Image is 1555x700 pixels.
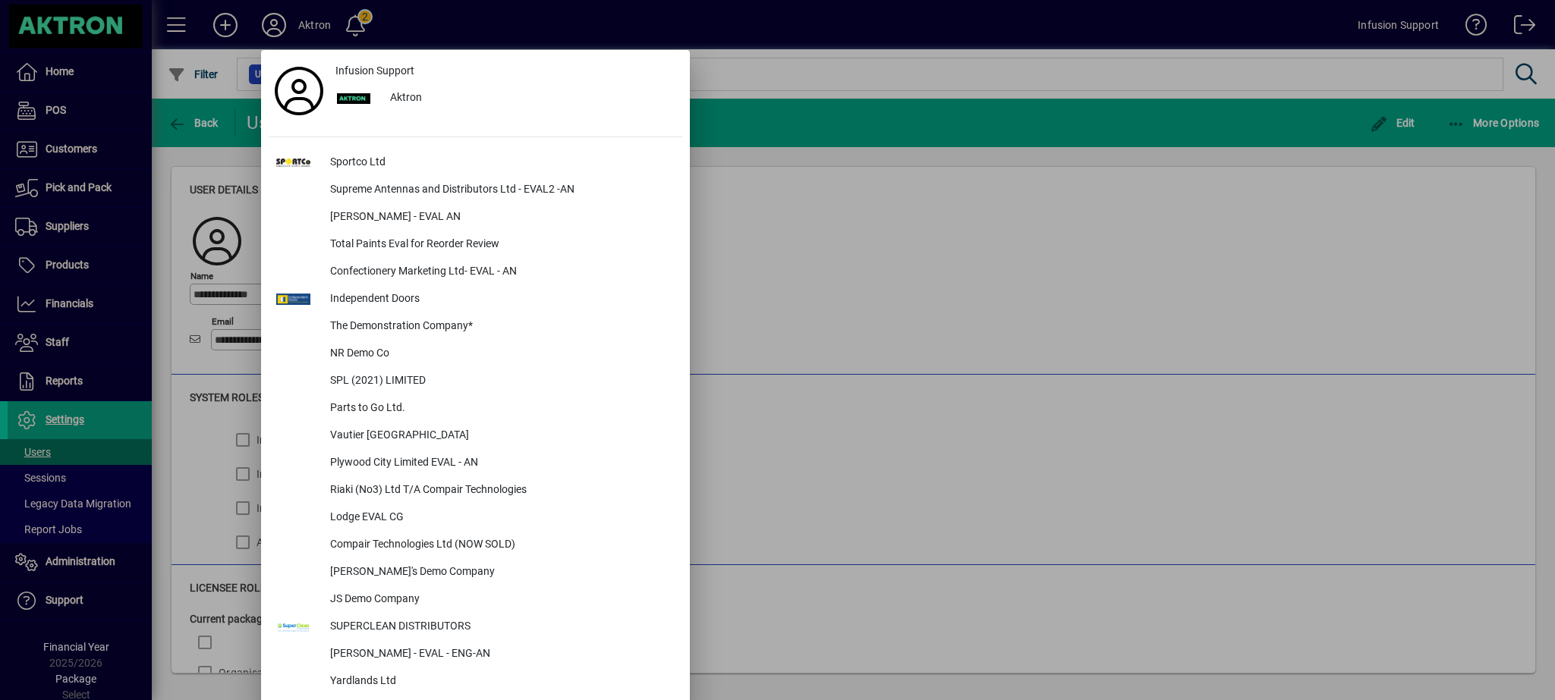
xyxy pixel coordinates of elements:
[318,395,682,422] div: Parts to Go Ltd.
[318,477,682,504] div: Riaki (No3) Ltd T/A Compair Technologies
[318,231,682,259] div: Total Paints Eval for Reorder Review
[269,450,682,477] button: Plywood City Limited EVAL - AN
[318,422,682,450] div: Vautier [GEOGRAPHIC_DATA]
[269,259,682,286] button: Confectionery Marketing Ltd- EVAL - AN
[269,231,682,259] button: Total Paints Eval for Reorder Review
[329,85,682,112] button: Aktron
[269,177,682,204] button: Supreme Antennas and Distributors Ltd - EVAL2 -AN
[269,532,682,559] button: Compair Technologies Ltd (NOW SOLD)
[318,368,682,395] div: SPL (2021) LIMITED
[318,668,682,695] div: Yardlands Ltd
[318,532,682,559] div: Compair Technologies Ltd (NOW SOLD)
[318,586,682,614] div: JS Demo Company
[269,286,682,313] button: Independent Doors
[269,395,682,422] button: Parts to Go Ltd.
[318,313,682,341] div: The Demonstration Company*
[269,559,682,586] button: [PERSON_NAME]'s Demo Company
[318,559,682,586] div: [PERSON_NAME]'s Demo Company
[269,504,682,532] button: Lodge EVAL CG
[318,259,682,286] div: Confectionery Marketing Ltd- EVAL - AN
[269,313,682,341] button: The Demonstration Company*
[269,668,682,695] button: Yardlands Ltd
[269,368,682,395] button: SPL (2021) LIMITED
[335,63,414,79] span: Infusion Support
[318,614,682,641] div: SUPERCLEAN DISTRIBUTORS
[318,341,682,368] div: NR Demo Co
[269,77,329,105] a: Profile
[318,149,682,177] div: Sportco Ltd
[269,614,682,641] button: SUPERCLEAN DISTRIBUTORS
[318,286,682,313] div: Independent Doors
[318,641,682,668] div: [PERSON_NAME] - EVAL - ENG-AN
[318,204,682,231] div: [PERSON_NAME] - EVAL AN
[318,177,682,204] div: Supreme Antennas and Distributors Ltd - EVAL2 -AN
[378,85,682,112] div: Aktron
[269,641,682,668] button: [PERSON_NAME] - EVAL - ENG-AN
[318,450,682,477] div: Plywood City Limited EVAL - AN
[318,504,682,532] div: Lodge EVAL CG
[329,58,682,85] a: Infusion Support
[269,586,682,614] button: JS Demo Company
[269,477,682,504] button: Riaki (No3) Ltd T/A Compair Technologies
[269,422,682,450] button: Vautier [GEOGRAPHIC_DATA]
[269,149,682,177] button: Sportco Ltd
[269,204,682,231] button: [PERSON_NAME] - EVAL AN
[269,341,682,368] button: NR Demo Co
